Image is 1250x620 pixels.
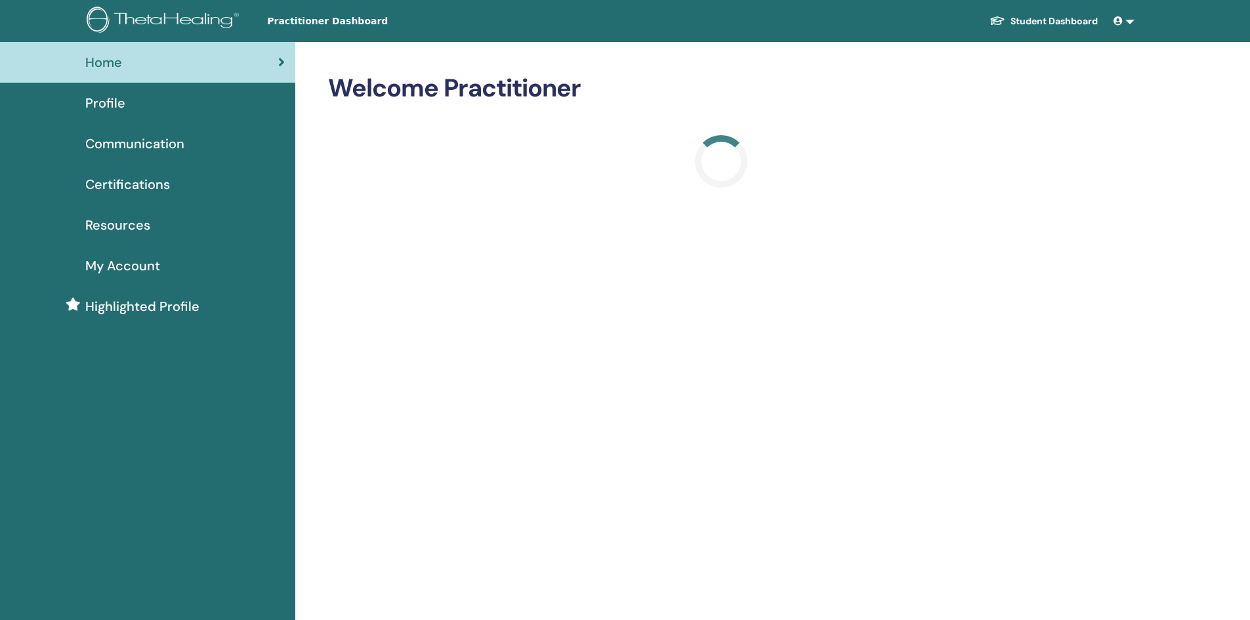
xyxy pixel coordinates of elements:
[85,93,125,113] span: Profile
[990,15,1005,26] img: graduation-cap-white.svg
[979,9,1108,33] a: Student Dashboard
[267,14,464,28] span: Practitioner Dashboard
[85,52,122,72] span: Home
[85,175,170,194] span: Certifications
[328,73,1115,104] h2: Welcome Practitioner
[85,256,160,276] span: My Account
[85,215,150,235] span: Resources
[85,297,199,316] span: Highlighted Profile
[87,7,243,36] img: logo.png
[85,134,184,154] span: Communication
